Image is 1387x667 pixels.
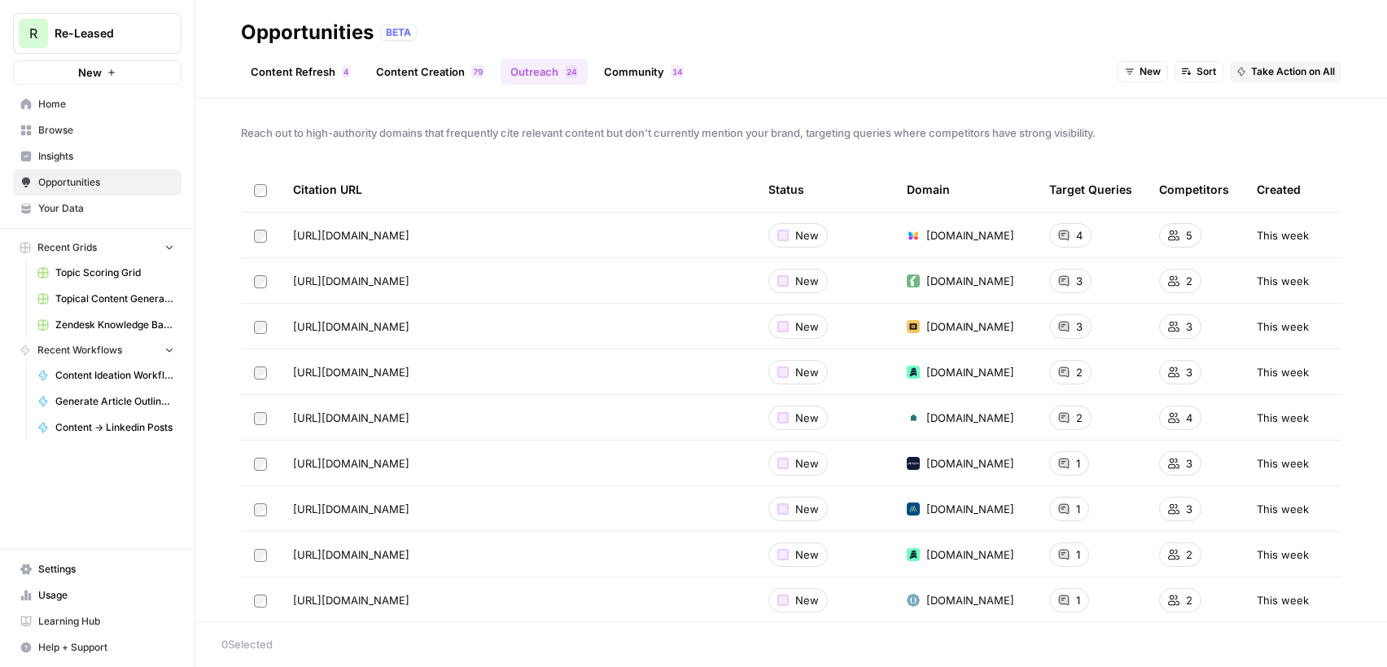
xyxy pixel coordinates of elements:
[501,59,588,85] a: Outreach24
[55,368,174,383] span: Content Ideation Workflow
[13,608,182,634] a: Learning Hub
[1076,364,1083,380] span: 2
[926,364,1014,380] span: [DOMAIN_NAME]
[1186,410,1192,426] span: 4
[677,65,682,78] span: 4
[571,65,576,78] span: 4
[293,455,409,472] span: [URL][DOMAIN_NAME]
[293,318,409,335] span: [URL][DOMAIN_NAME]
[37,240,97,255] span: Recent Grids
[13,556,182,582] a: Settings
[926,501,1014,517] span: [DOMAIN_NAME]
[907,320,920,333] img: iuxmstlvqxwm8gahbtg92mvz0f0d
[926,227,1014,244] span: [DOMAIN_NAME]
[1076,592,1080,608] span: 1
[78,64,102,81] span: New
[293,227,409,244] span: [URL][DOMAIN_NAME]
[1186,546,1192,563] span: 2
[380,24,417,41] div: BETA
[13,143,182,169] a: Insights
[565,65,578,78] div: 24
[1076,546,1080,563] span: 1
[1197,64,1216,79] span: Sort
[907,502,920,516] img: ugp73qtcq4n13qw2q61yn9jtogxz
[38,588,174,603] span: Usage
[1175,61,1223,82] button: Sort
[1186,364,1192,380] span: 3
[29,24,37,43] span: R
[55,292,174,306] span: Topical Content Generation Grid
[471,65,484,78] div: 79
[38,149,174,164] span: Insights
[1076,455,1080,472] span: 1
[55,394,174,409] span: Generate Article Outline + Deep Research
[1186,273,1192,289] span: 2
[672,65,677,78] span: 1
[13,60,182,85] button: New
[478,65,483,78] span: 9
[38,640,174,655] span: Help + Support
[795,410,819,426] span: New
[1257,410,1309,426] span: This week
[795,501,819,517] span: New
[38,175,174,190] span: Opportunities
[55,265,174,280] span: Topic Scoring Grid
[926,410,1014,426] span: [DOMAIN_NAME]
[907,366,920,379] img: wvrg9h7i44r6f7dk2fd9nf07880c
[293,501,409,517] span: [URL][DOMAIN_NAME]
[1251,64,1335,79] span: Take Action on All
[1186,227,1192,244] span: 5
[30,286,182,312] a: Topical Content Generation Grid
[55,420,174,435] span: Content -> Linkedin Posts
[907,274,920,287] img: v3d0gf1r195jgbdj8f0jhmpvsfiu
[13,235,182,260] button: Recent Grids
[1257,227,1309,244] span: This week
[1257,167,1301,212] div: Created
[293,546,409,563] span: [URL][DOMAIN_NAME]
[1257,592,1309,608] span: This week
[1118,61,1168,82] button: New
[366,59,494,85] a: Content Creation79
[30,388,182,415] a: Generate Article Outline + Deep Research
[795,227,819,244] span: New
[795,318,819,335] span: New
[907,594,920,607] img: q103eyju9pycw7mpp7x376nugi2a
[795,455,819,472] span: New
[13,338,182,362] button: Recent Workflows
[1186,455,1192,472] span: 3
[1230,61,1341,82] button: Take Action on All
[293,592,409,608] span: [URL][DOMAIN_NAME]
[30,260,182,286] a: Topic Scoring Grid
[1076,227,1083,244] span: 4
[907,411,920,424] img: l8em596ic8qyijuyqwf2pleo2abm
[1049,167,1132,212] div: Target Queries
[38,97,174,112] span: Home
[1257,501,1309,517] span: This week
[594,59,693,85] a: Community14
[55,25,153,42] span: Re-Leased
[1257,364,1309,380] span: This week
[473,65,478,78] span: 7
[926,546,1014,563] span: [DOMAIN_NAME]
[293,167,742,212] div: Citation URL
[38,562,174,577] span: Settings
[795,364,819,380] span: New
[907,229,920,242] img: q4flctw6j4bq8x1cf0ssp3j6n225
[1159,167,1229,212] div: Competitors
[795,546,819,563] span: New
[671,65,684,78] div: 14
[1076,318,1083,335] span: 3
[926,318,1014,335] span: [DOMAIN_NAME]
[30,362,182,388] a: Content Ideation Workflow
[567,65,571,78] span: 2
[13,634,182,660] button: Help + Support
[13,91,182,117] a: Home
[55,318,174,332] span: Zendesk Knowledge Base Update
[795,592,819,608] span: New
[795,273,819,289] span: New
[1257,318,1309,335] span: This week
[38,123,174,138] span: Browse
[1257,546,1309,563] span: This week
[241,59,360,85] a: Content Refresh4
[37,343,122,358] span: Recent Workflows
